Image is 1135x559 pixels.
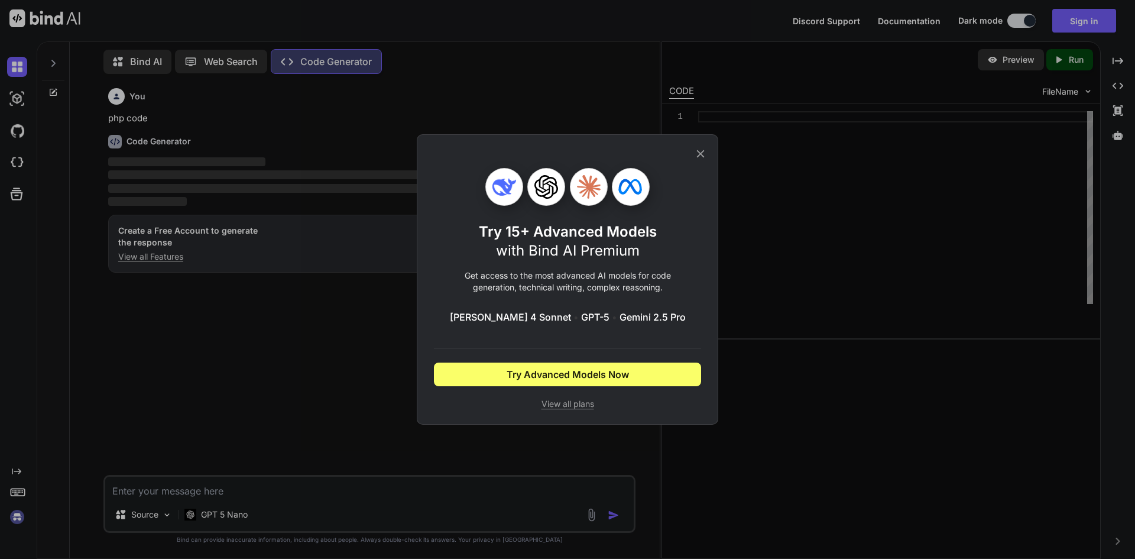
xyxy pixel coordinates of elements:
[496,242,640,259] span: with Bind AI Premium
[479,222,657,260] h1: Try 15+ Advanced Models
[620,310,686,324] span: Gemini 2.5 Pro
[492,175,516,199] img: Deepseek
[573,310,579,324] span: •
[434,270,701,293] p: Get access to the most advanced AI models for code generation, technical writing, complex reasoning.
[434,398,701,410] span: View all plans
[612,310,617,324] span: •
[450,310,571,324] span: [PERSON_NAME] 4 Sonnet
[581,310,609,324] span: GPT-5
[434,363,701,386] button: Try Advanced Models Now
[507,367,629,382] span: Try Advanced Models Now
